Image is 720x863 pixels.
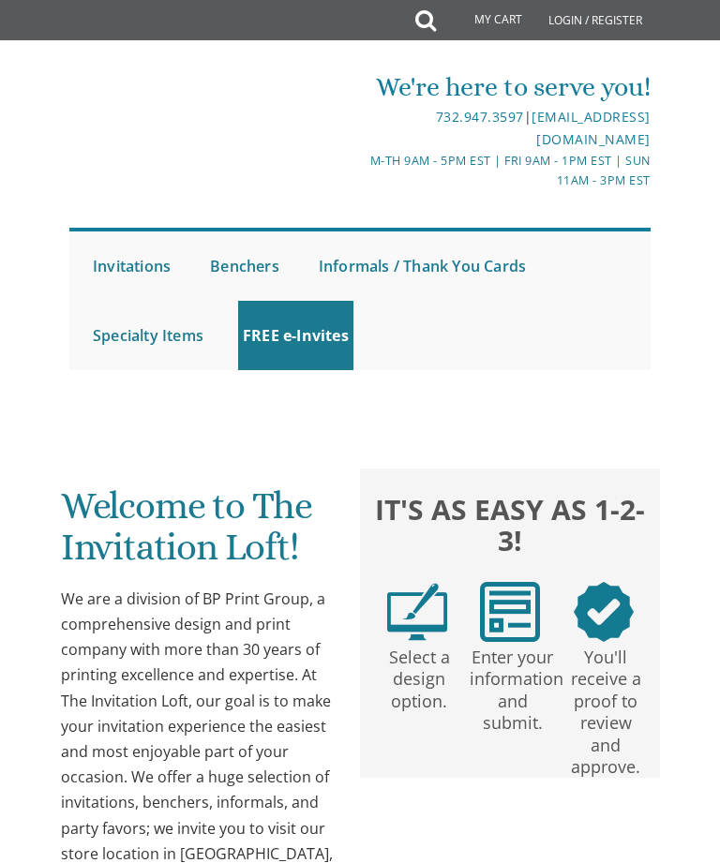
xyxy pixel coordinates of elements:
[238,301,353,370] a: FREE e-Invites
[361,68,651,106] div: We're here to serve you!
[574,582,634,642] img: step3.png
[88,231,175,301] a: Invitations
[370,491,651,558] h2: It's as easy as 1-2-3!
[205,231,284,301] a: Benchers
[387,582,447,642] img: step1.png
[436,108,524,126] a: 732.947.3597
[532,108,651,148] a: [EMAIL_ADDRESS][DOMAIN_NAME]
[480,582,540,642] img: step2.png
[470,642,556,734] p: Enter your information and submit.
[434,2,535,39] a: My Cart
[314,231,531,301] a: Informals / Thank You Cards
[562,642,649,778] p: You'll receive a proof to review and approve.
[61,485,341,582] h1: Welcome to The Invitation Loft!
[88,301,208,370] a: Specialty Items
[361,106,651,151] div: |
[361,151,651,191] div: M-Th 9am - 5pm EST | Fri 9am - 1pm EST | Sun 11am - 3pm EST
[376,642,462,712] p: Select a design option.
